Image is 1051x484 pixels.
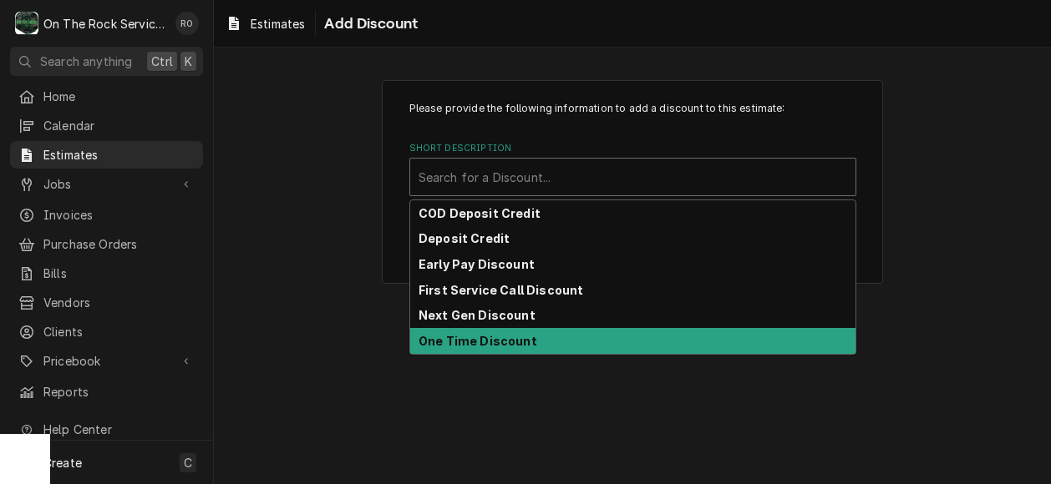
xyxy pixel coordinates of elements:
strong: Next Gen Discount [419,308,536,322]
div: O [15,12,38,35]
span: Help Center [43,421,193,438]
div: Line Item Create/Update Form [409,101,856,196]
a: Reports [10,378,203,406]
span: Ctrl [151,53,173,70]
span: Clients [43,323,195,340]
a: Home [10,83,203,110]
span: Search anything [40,53,132,70]
span: Add Discount [319,13,418,35]
div: On The Rock Services's Avatar [15,12,38,35]
span: Reports [43,383,195,401]
button: Search anythingCtrlK [10,47,203,76]
a: Clients [10,318,203,345]
a: Calendar [10,112,203,139]
a: Invoices [10,201,203,229]
span: Invoices [43,206,195,224]
strong: One Time Discount [419,334,537,348]
span: Purchase Orders [43,235,195,253]
div: Line Item Create/Update [382,80,883,284]
span: Vendors [43,294,195,311]
strong: First Service Call Discount [419,283,583,297]
div: Short Description [409,142,856,196]
span: Bills [43,265,195,282]
span: Calendar [43,117,195,134]
span: Jobs [43,175,170,193]
span: Home [43,88,195,105]
span: Pricebook [43,352,170,370]
span: Estimates [43,146,195,164]
p: Please provide the following information to add a discount to this estimate: [409,101,856,116]
a: Purchase Orders [10,230,203,258]
a: Go to Help Center [10,416,203,443]
strong: COD Deposit Credit [419,206,541,220]
a: Go to Pricebook [10,347,203,375]
a: Go to Jobs [10,170,203,198]
label: Short Description [409,142,856,155]
div: On The Rock Services [43,15,166,33]
span: Estimates [251,15,305,33]
strong: Early Pay Discount [419,257,535,271]
a: Estimates [10,141,203,169]
div: RO [175,12,199,35]
span: C [184,454,192,471]
div: Rich Ortega's Avatar [175,12,199,35]
strong: Deposit Credit [419,231,510,245]
a: Bills [10,260,203,287]
a: Estimates [219,10,312,38]
span: Create [43,456,82,470]
span: K [185,53,192,70]
a: Vendors [10,289,203,316]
